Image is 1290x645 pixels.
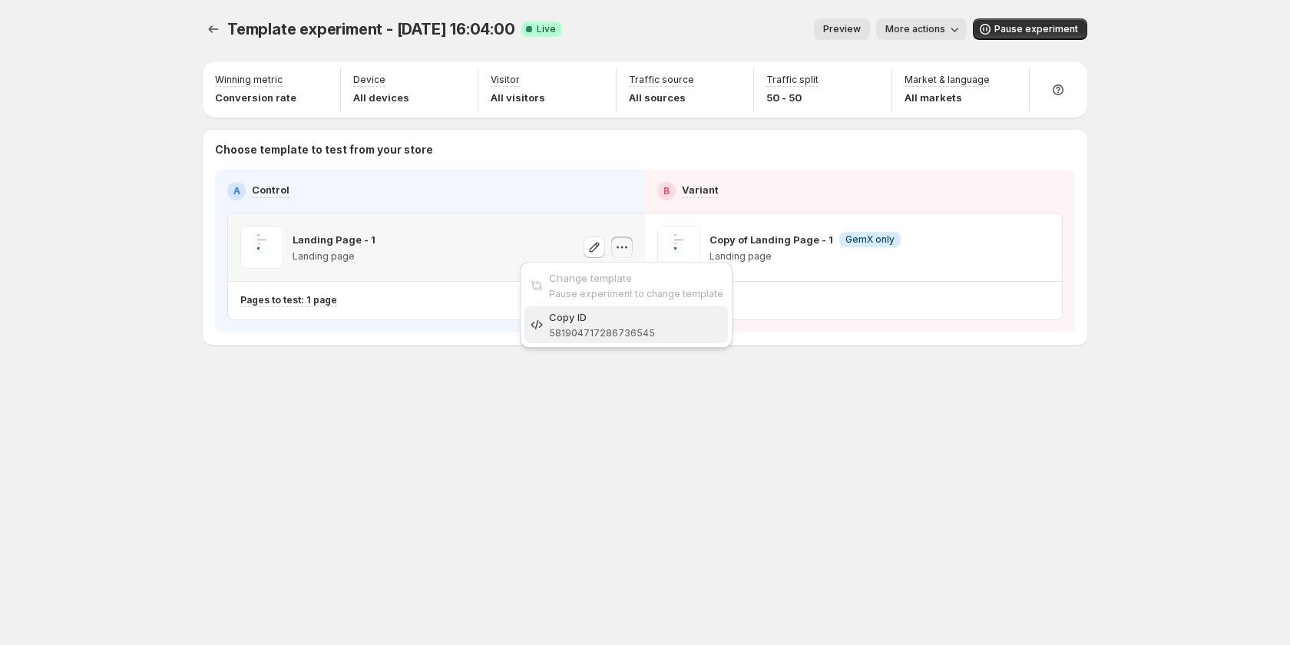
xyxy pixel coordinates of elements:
[845,233,895,246] span: GemX only
[233,185,240,197] h2: A
[709,232,833,247] p: Copy of Landing Page - 1
[549,270,723,286] div: Change template
[293,232,375,247] p: Landing Page - 1
[994,23,1078,35] span: Pause experiment
[203,18,224,40] button: Experiments
[215,90,296,105] p: Conversion rate
[240,294,337,306] p: Pages to test: 1 page
[215,142,1075,157] p: Choose template to test from your store
[876,18,967,40] button: More actions
[682,182,719,197] p: Variant
[814,18,870,40] button: Preview
[766,90,819,105] p: 50 - 50
[353,74,385,86] p: Device
[537,23,556,35] span: Live
[549,288,723,299] span: Pause experiment to change template
[629,74,694,86] p: Traffic source
[549,309,723,325] div: Copy ID
[240,226,283,269] img: Landing Page - 1
[885,23,945,35] span: More actions
[524,306,728,343] button: Copy ID581904717286736545
[549,327,655,339] span: 581904717286736545
[766,74,819,86] p: Traffic split
[663,185,670,197] h2: B
[353,90,409,105] p: All devices
[709,250,901,263] p: Landing page
[491,90,545,105] p: All visitors
[629,90,694,105] p: All sources
[823,23,861,35] span: Preview
[252,182,289,197] p: Control
[657,226,700,269] img: Copy of Landing Page - 1
[905,74,990,86] p: Market & language
[293,250,375,263] p: Landing page
[905,90,990,105] p: All markets
[215,74,283,86] p: Winning metric
[491,74,520,86] p: Visitor
[973,18,1087,40] button: Pause experiment
[227,20,515,38] span: Template experiment - [DATE] 16:04:00
[524,266,728,304] button: Change templatePause experiment to change template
